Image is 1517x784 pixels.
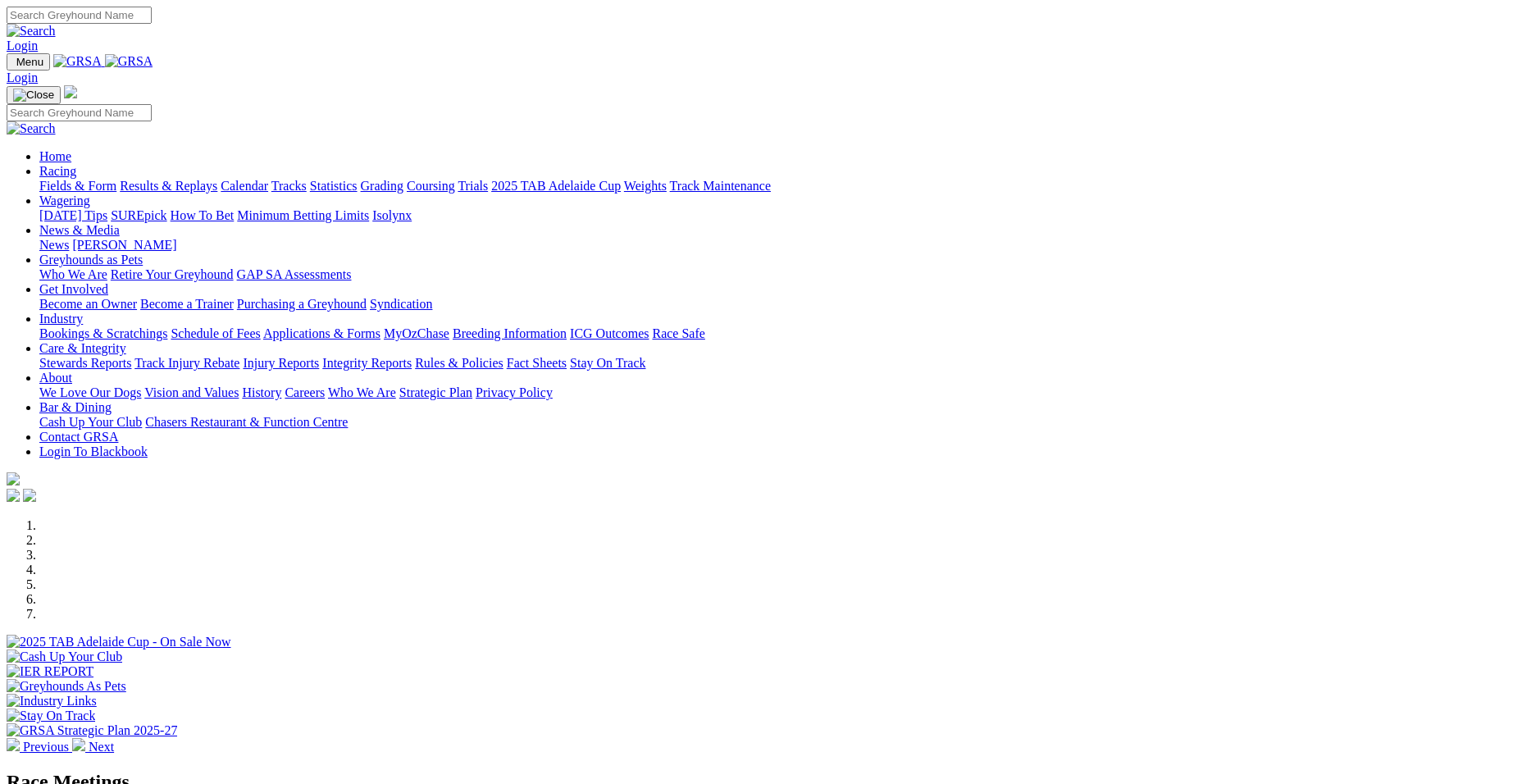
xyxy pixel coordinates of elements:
[64,85,77,98] img: logo-grsa-white.png
[39,385,141,399] a: We Love Our Dogs
[7,694,97,709] img: Industry Links
[53,54,102,69] img: GRSA
[242,385,281,399] a: History
[39,179,1510,194] div: Racing
[7,71,38,84] a: Login
[39,267,107,281] a: Who We Are
[145,415,348,429] a: Chasers Restaurant & Function Centre
[39,326,1510,341] div: Industry
[7,664,93,679] img: IER REPORT
[7,723,177,738] img: GRSA Strategic Plan 2025-27
[39,444,148,458] a: Login To Blackbook
[39,326,167,340] a: Bookings & Scratchings
[7,53,50,71] button: Toggle navigation
[144,385,239,399] a: Vision and Values
[39,341,126,355] a: Care & Integrity
[7,740,72,754] a: Previous
[7,86,61,104] button: Toggle navigation
[140,297,234,311] a: Become a Trainer
[415,356,503,370] a: Rules & Policies
[271,179,307,193] a: Tracks
[39,164,76,178] a: Racing
[7,738,20,751] img: chevron-left-pager-white.svg
[237,267,352,281] a: GAP SA Assessments
[39,149,71,163] a: Home
[23,740,69,754] span: Previous
[7,121,56,136] img: Search
[372,208,412,222] a: Isolynx
[476,385,553,399] a: Privacy Policy
[39,194,90,207] a: Wagering
[39,238,1510,253] div: News & Media
[263,326,380,340] a: Applications & Forms
[72,238,176,252] a: [PERSON_NAME]
[652,326,704,340] a: Race Safe
[7,7,152,24] input: Search
[7,472,20,485] img: logo-grsa-white.png
[407,179,455,193] a: Coursing
[39,267,1510,282] div: Greyhounds as Pets
[39,282,108,296] a: Get Involved
[105,54,153,69] img: GRSA
[507,356,567,370] a: Fact Sheets
[39,223,120,237] a: News & Media
[39,208,1510,223] div: Wagering
[453,326,567,340] a: Breeding Information
[39,312,83,326] a: Industry
[384,326,449,340] a: MyOzChase
[570,356,645,370] a: Stay On Track
[171,208,235,222] a: How To Bet
[237,297,367,311] a: Purchasing a Greyhound
[7,489,20,502] img: facebook.svg
[39,297,137,311] a: Become an Owner
[39,356,131,370] a: Stewards Reports
[39,400,112,414] a: Bar & Dining
[7,104,152,121] input: Search
[7,635,231,650] img: 2025 TAB Adelaide Cup - On Sale Now
[310,179,358,193] a: Statistics
[370,297,432,311] a: Syndication
[7,709,95,723] img: Stay On Track
[134,356,239,370] a: Track Injury Rebate
[7,24,56,39] img: Search
[111,267,234,281] a: Retire Your Greyhound
[39,371,72,385] a: About
[39,253,143,267] a: Greyhounds as Pets
[39,238,69,252] a: News
[39,208,107,222] a: [DATE] Tips
[7,679,126,694] img: Greyhounds As Pets
[399,385,472,399] a: Strategic Plan
[39,356,1510,371] div: Care & Integrity
[23,489,36,502] img: twitter.svg
[491,179,621,193] a: 2025 TAB Adelaide Cup
[39,430,118,444] a: Contact GRSA
[624,179,667,193] a: Weights
[89,740,114,754] span: Next
[39,385,1510,400] div: About
[13,89,54,102] img: Close
[39,415,1510,430] div: Bar & Dining
[72,740,114,754] a: Next
[285,385,325,399] a: Careers
[361,179,403,193] a: Grading
[111,208,166,222] a: SUREpick
[39,415,142,429] a: Cash Up Your Club
[243,356,319,370] a: Injury Reports
[570,326,649,340] a: ICG Outcomes
[670,179,771,193] a: Track Maintenance
[458,179,488,193] a: Trials
[39,179,116,193] a: Fields & Form
[16,56,43,68] span: Menu
[171,326,260,340] a: Schedule of Fees
[328,385,396,399] a: Who We Are
[221,179,268,193] a: Calendar
[120,179,217,193] a: Results & Replays
[7,650,122,664] img: Cash Up Your Club
[237,208,369,222] a: Minimum Betting Limits
[72,738,85,751] img: chevron-right-pager-white.svg
[322,356,412,370] a: Integrity Reports
[7,39,38,52] a: Login
[39,297,1510,312] div: Get Involved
